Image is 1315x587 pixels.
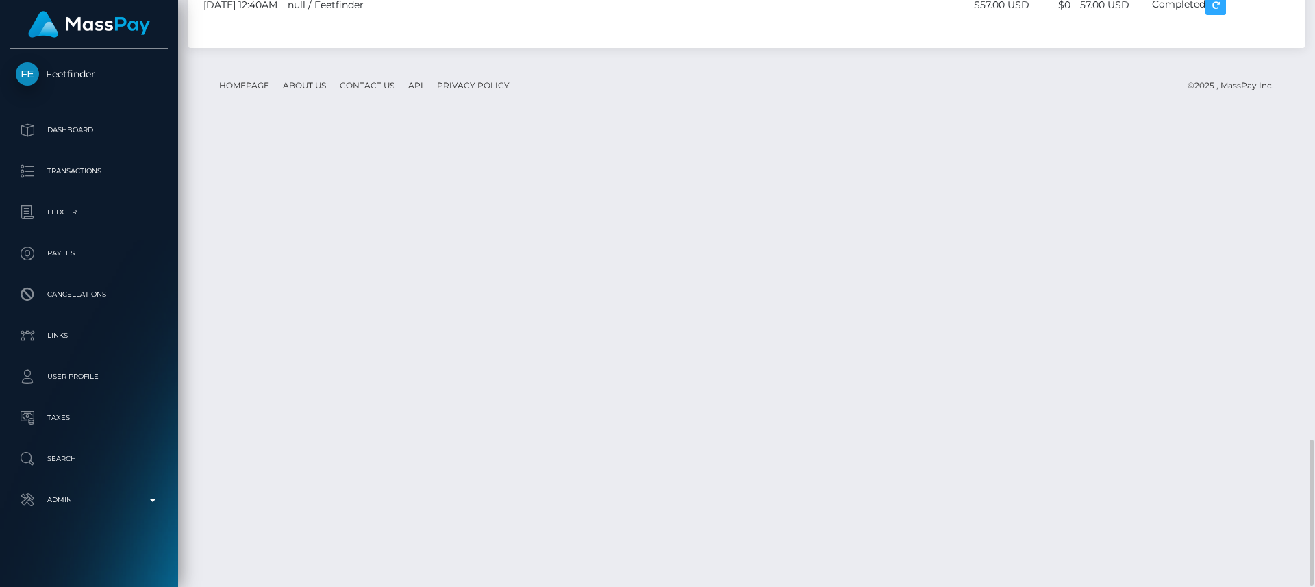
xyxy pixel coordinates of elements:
[1188,78,1284,93] div: © 2025 , MassPay Inc.
[28,11,150,38] img: MassPay Logo
[16,202,162,223] p: Ledger
[16,366,162,387] p: User Profile
[10,154,168,188] a: Transactions
[10,236,168,271] a: Payees
[16,161,162,182] p: Transactions
[10,442,168,476] a: Search
[334,75,400,96] a: Contact Us
[214,75,275,96] a: Homepage
[10,68,168,80] span: Feetfinder
[16,62,39,86] img: Feetfinder
[16,490,162,510] p: Admin
[277,75,331,96] a: About Us
[10,195,168,229] a: Ledger
[10,360,168,394] a: User Profile
[16,325,162,346] p: Links
[403,75,429,96] a: API
[10,319,168,353] a: Links
[10,113,168,147] a: Dashboard
[10,483,168,517] a: Admin
[16,120,162,140] p: Dashboard
[16,408,162,428] p: Taxes
[431,75,515,96] a: Privacy Policy
[16,284,162,305] p: Cancellations
[16,243,162,264] p: Payees
[10,401,168,435] a: Taxes
[16,449,162,469] p: Search
[10,277,168,312] a: Cancellations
